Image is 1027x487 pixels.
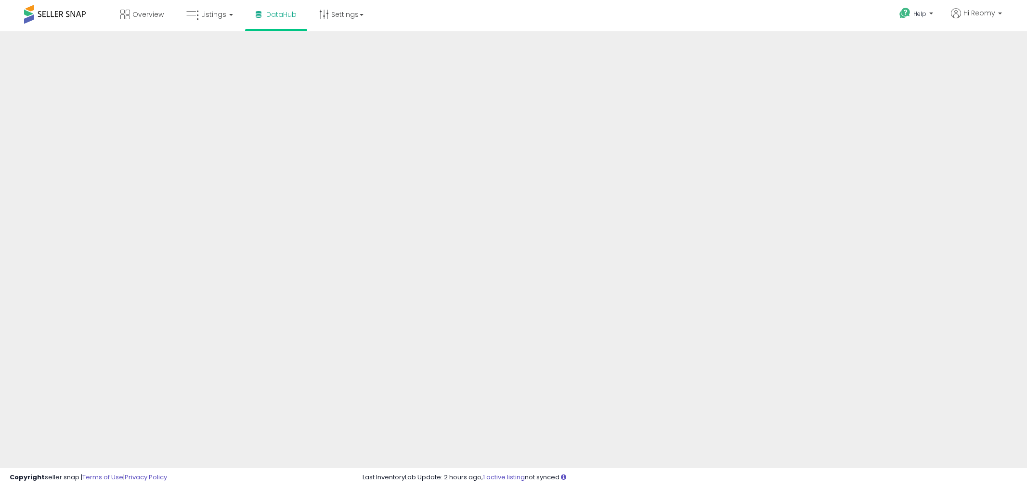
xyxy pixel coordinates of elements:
[266,10,297,19] span: DataHub
[913,10,926,18] span: Help
[201,10,226,19] span: Listings
[132,10,164,19] span: Overview
[899,7,911,19] i: Get Help
[951,8,1002,30] a: Hi Reomy
[963,8,995,18] span: Hi Reomy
